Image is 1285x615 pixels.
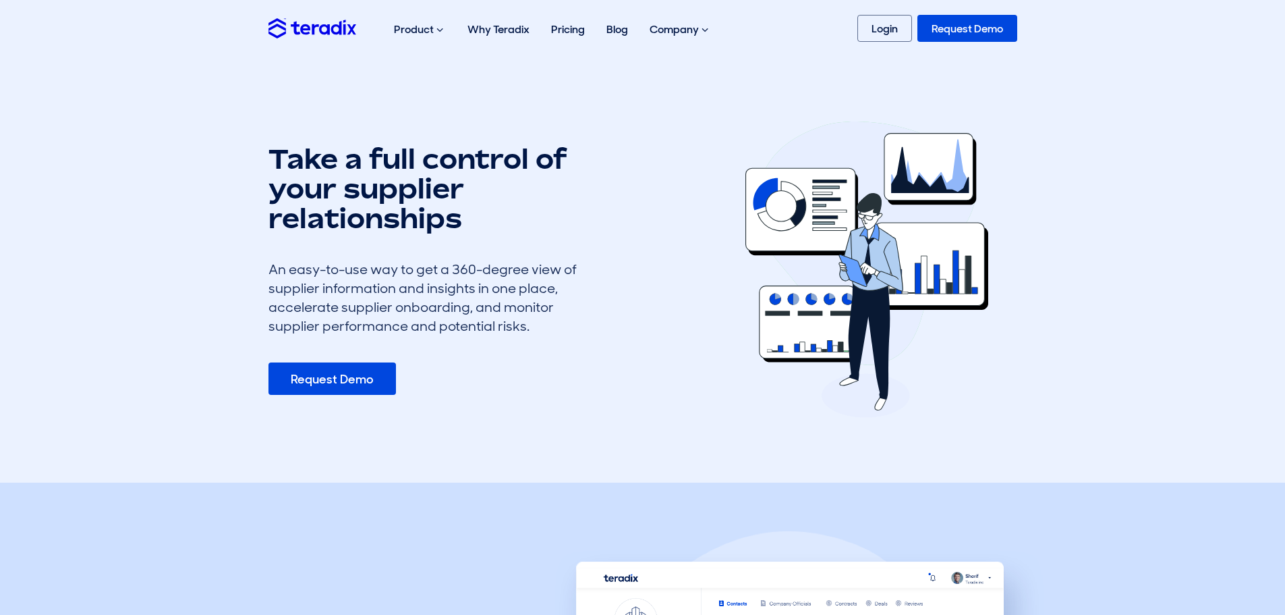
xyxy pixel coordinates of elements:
[268,144,592,233] h1: Take a full control of your supplier relationships
[457,8,540,51] a: Why Teradix
[268,18,356,38] img: Teradix logo
[917,15,1017,42] a: Request Demo
[745,122,988,418] img: erfx feature
[639,8,722,51] div: Company
[596,8,639,51] a: Blog
[540,8,596,51] a: Pricing
[268,260,592,336] div: An easy-to-use way to get a 360-degree view of supplier information and insights in one place, ac...
[268,363,396,395] a: Request Demo
[857,15,912,42] a: Login
[383,8,457,51] div: Product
